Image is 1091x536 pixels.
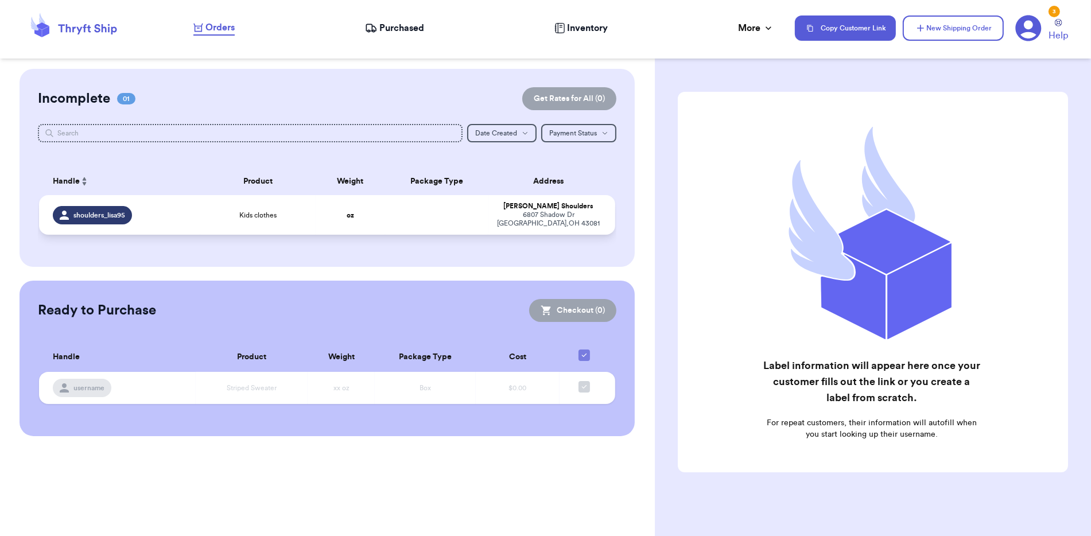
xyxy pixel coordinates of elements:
h2: Label information will appear here once your customer fills out the link or you create a label fr... [760,358,983,406]
th: Product [200,168,316,195]
span: Handle [53,176,80,188]
span: Purchased [379,21,424,35]
span: Date Created [475,130,517,137]
span: $0.00 [508,384,526,391]
th: Package Type [375,343,475,372]
span: Handle [53,351,80,363]
th: Product [196,343,308,372]
h2: Ready to Purchase [38,301,156,320]
span: Box [420,384,431,391]
th: Weight [316,168,385,195]
div: More [738,21,774,35]
span: Kids clothes [239,211,277,220]
th: Address [488,168,615,195]
span: Orders [205,21,235,34]
button: New Shipping Order [903,15,1004,41]
th: Package Type [385,168,489,195]
span: 01 [117,93,135,104]
a: Orders [193,21,235,36]
span: Striped Sweater [227,384,277,391]
button: Get Rates for All (0) [522,87,616,110]
h2: Incomplete [38,90,110,108]
a: Help [1049,19,1068,42]
strong: oz [347,212,354,219]
th: Weight [308,343,375,372]
div: 3 [1049,6,1060,17]
input: Search [38,124,463,142]
span: Payment Status [549,130,597,137]
a: Inventory [554,21,608,35]
button: Copy Customer Link [795,15,896,41]
p: For repeat customers, their information will autofill when you start looking up their username. [760,417,983,440]
div: [PERSON_NAME] Shoulders [495,202,601,211]
button: Sort ascending [80,174,89,188]
span: shoulders_lisa95 [73,211,125,220]
a: Purchased [365,21,424,35]
span: Help [1049,29,1068,42]
span: username [73,383,104,393]
span: Inventory [567,21,608,35]
th: Cost [476,343,560,372]
button: Payment Status [541,124,616,142]
button: Date Created [467,124,537,142]
div: 6807 Shadow Dr [GEOGRAPHIC_DATA] , OH 43081 [495,211,601,228]
button: Checkout (0) [529,299,616,322]
span: xx oz [333,384,350,391]
a: 3 [1015,15,1042,41]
